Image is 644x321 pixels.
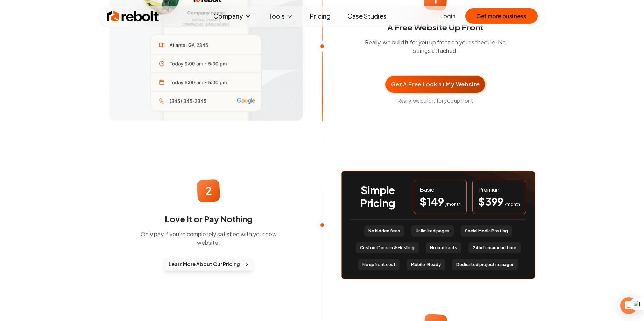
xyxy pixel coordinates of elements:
div: Basic [420,186,461,194]
span: Get A Free Look at My Website [391,80,480,89]
span: Custom Domain & Hosting [360,245,415,251]
a: Case Studies [342,9,392,23]
span: Unlimited pages [416,228,450,234]
span: Mobile-Ready [411,262,441,267]
span: $ 399 [478,195,503,208]
span: $ 149 [420,195,444,208]
span: Dedicated project manager [456,262,514,267]
a: Learn More About Our Pricing [164,258,253,271]
h3: Simple Pricing [350,184,405,210]
span: Social Media Posting [465,228,508,234]
button: Company [208,9,257,23]
span: No contracts [430,245,457,251]
button: Tools [263,9,299,23]
span: Learn More About Our Pricing [169,260,240,268]
h3: A Free Website Up Front [357,21,514,33]
button: Get A Free Look at My Website [384,75,487,94]
div: Open Intercom Messenger [620,297,637,314]
span: No upfront cost [362,262,396,267]
span: /month [505,202,520,207]
span: /month [445,202,461,207]
button: Get more business [465,8,537,24]
a: Login [440,12,455,20]
span: No hidden fees [368,228,400,234]
span: Really, we build it for you up front [384,97,487,104]
span: 24hr turnaround time [473,245,516,251]
img: Rebolt Logo [107,9,159,23]
p: Only pay if you're completely satisfied with your new website. [130,230,287,247]
p: Really, we build it for you up front on your schedule. No strings attached. [357,38,514,55]
span: 2 [205,184,212,197]
h3: Love It or Pay Nothing [130,213,287,224]
div: Premium [478,186,520,194]
a: Get A Free Look at My WebsiteReally, we build it for you up front [384,63,487,104]
a: Pricing [304,9,336,23]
